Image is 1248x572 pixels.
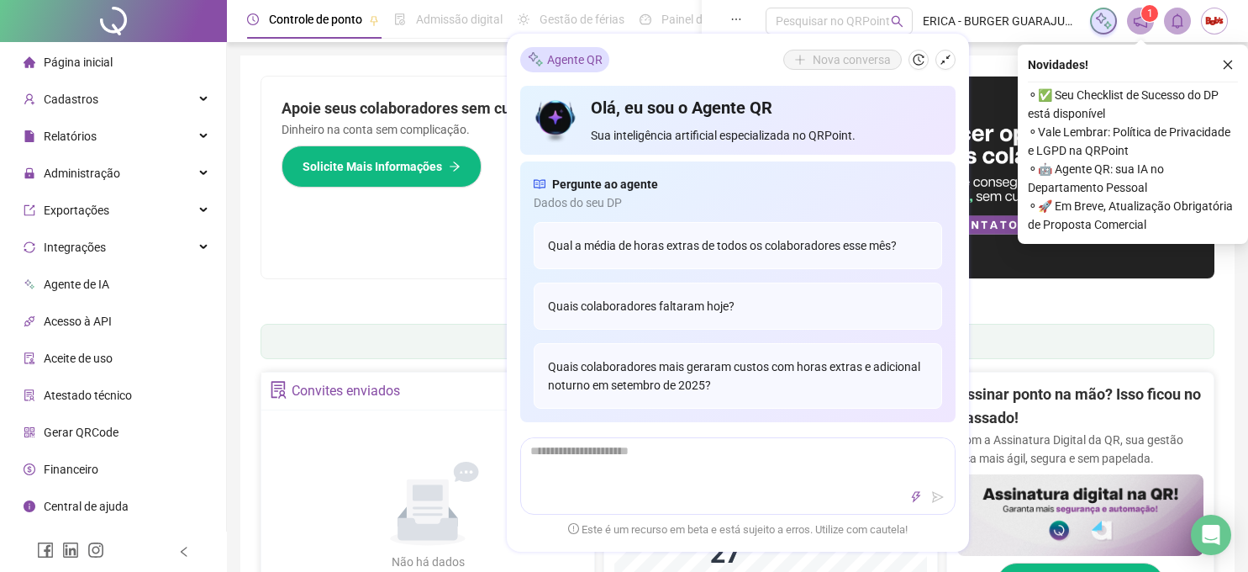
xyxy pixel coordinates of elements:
[906,487,926,507] button: thunderbolt
[534,283,942,330] div: Quais colaboradores faltaram hoje?
[1028,160,1238,197] span: ⚬ 🤖 Agente QR: sua IA no Departamento Pessoal
[534,343,942,409] div: Quais colaboradores mais geraram custos com horas extras e adicional noturno em setembro de 2025?
[37,542,54,559] span: facebook
[910,491,922,503] span: thunderbolt
[44,278,109,291] span: Agente de IA
[534,222,942,269] div: Qual a média de horas extras de todos os colaboradores esse mês?
[957,474,1203,557] img: banner%2F02c71560-61a6-44d4-94b9-c8ab97240462.png
[44,426,118,439] span: Gerar QRCode
[24,204,35,216] span: export
[957,383,1203,431] h2: Assinar ponto na mão? Isso ficou no passado!
[44,204,109,217] span: Exportações
[24,426,35,438] span: qrcode
[303,157,442,176] span: Solicite Mais Informações
[534,175,545,193] span: read
[24,500,35,512] span: info-circle
[568,522,908,538] span: Este é um recurso em beta e está sujeito a erros. Utilize com cautela!
[928,487,948,507] button: send
[44,389,132,402] span: Atestado técnico
[24,463,35,475] span: dollar
[44,241,106,254] span: Integrações
[24,389,35,401] span: solution
[1028,197,1238,234] span: ⚬ 🚀 Em Breve, Atualização Obrigatória de Proposta Comercial
[568,523,579,534] span: exclamation-circle
[24,352,35,364] span: audit
[738,77,1214,278] img: banner%2Fa8ee1423-cce5-4ffa-a127-5a2d429cc7d8.png
[270,381,287,399] span: solution
[282,146,482,188] button: Solicite Mais Informações
[1191,515,1231,555] div: Open Intercom Messenger
[44,463,98,476] span: Financeiro
[534,193,942,212] span: Dados do seu DP
[957,431,1203,468] p: Com a Assinatura Digital da QR, sua gestão fica mais ágil, segura e sem papelada.
[87,542,104,559] span: instagram
[552,175,658,193] span: Pergunte ao agente
[44,315,112,328] span: Acesso à API
[44,352,113,365] span: Aceite de uso
[44,500,129,513] span: Central de ajuda
[350,553,505,571] div: Não há dados
[62,542,79,559] span: linkedin
[24,241,35,253] span: sync
[24,315,35,327] span: api
[178,546,190,558] span: left
[292,377,400,405] div: Convites enviados
[24,167,35,179] span: lock
[44,167,120,180] span: Administração
[449,161,461,172] span: arrow-right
